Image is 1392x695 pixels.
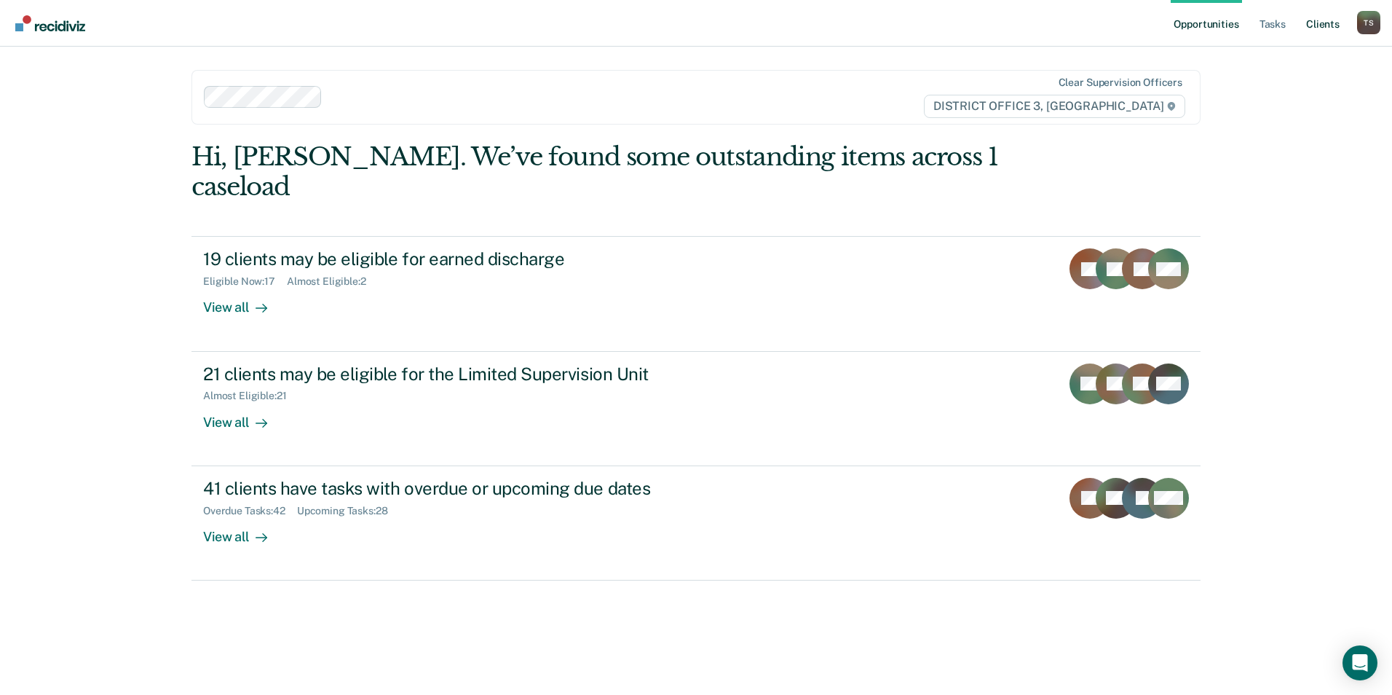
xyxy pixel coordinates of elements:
[287,275,378,288] div: Almost Eligible : 2
[203,275,287,288] div: Eligible Now : 17
[203,505,297,517] div: Overdue Tasks : 42
[203,288,285,316] div: View all
[924,95,1185,118] span: DISTRICT OFFICE 3, [GEOGRAPHIC_DATA]
[203,478,714,499] div: 41 clients have tasks with overdue or upcoming due dates
[1342,645,1377,680] div: Open Intercom Messenger
[15,15,85,31] img: Recidiviz
[1059,76,1182,89] div: Clear supervision officers
[203,402,285,431] div: View all
[1357,11,1380,34] div: T S
[297,505,400,517] div: Upcoming Tasks : 28
[203,517,285,545] div: View all
[191,352,1201,466] a: 21 clients may be eligible for the Limited Supervision UnitAlmost Eligible:21View all
[191,466,1201,581] a: 41 clients have tasks with overdue or upcoming due datesOverdue Tasks:42Upcoming Tasks:28View all
[203,248,714,270] div: 19 clients may be eligible for earned discharge
[203,390,298,402] div: Almost Eligible : 21
[191,236,1201,351] a: 19 clients may be eligible for earned dischargeEligible Now:17Almost Eligible:2View all
[203,364,714,385] div: 21 clients may be eligible for the Limited Supervision Unit
[191,142,999,202] div: Hi, [PERSON_NAME]. We’ve found some outstanding items across 1 caseload
[1357,11,1380,34] button: Profile dropdown button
